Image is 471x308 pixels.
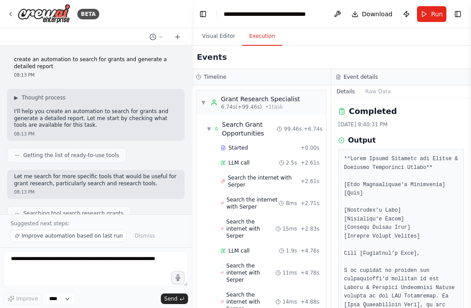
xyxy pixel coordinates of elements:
span: Run [431,10,443,18]
nav: breadcrumb [224,10,306,18]
span: Search the internet with Serper [228,174,301,188]
span: Thought process [22,94,65,101]
button: ▶Thought process [14,94,65,101]
span: + 4.78s [301,269,319,276]
span: Dismiss [134,232,155,239]
button: Dismiss [130,230,159,242]
button: Switch to previous chat [146,32,167,42]
span: Search the internet with Serper [226,218,275,239]
span: Download [362,10,393,18]
div: BETA [77,9,99,19]
div: 08:13 PM [14,131,178,137]
button: Start a new chat [170,32,185,42]
h2: Events [197,51,227,63]
button: Execution [242,27,282,46]
span: Improve automation based on last run [22,232,123,239]
span: LLM call [228,159,250,166]
span: 99.46s [284,125,302,132]
span: + 2.71s [301,200,319,207]
div: 08:13 PM [14,189,178,195]
button: Click to speak your automation idea [171,271,185,284]
button: Download [348,6,396,22]
h3: Timeline [204,73,226,81]
span: Started [228,144,248,151]
span: • 1 task [265,103,283,110]
h2: Completed [349,105,397,117]
p: create an automation to search for grants and generate a detailed report [14,56,178,70]
span: + 4.88s [301,298,319,305]
span: ▼ [201,99,206,106]
span: 1.9s [286,247,297,254]
span: + 0.00s [301,144,319,151]
div: [DATE] 8:40:31 PM [338,121,464,128]
span: + 2.61s [301,178,319,185]
span: + 2.61s [301,159,319,166]
button: Details [331,85,360,98]
span: Search the internet with Serper [226,262,275,283]
span: Improve [16,295,38,302]
p: Let me search for more specific tools that would be useful for grant research, particularly searc... [14,173,178,187]
span: + 6.74s [304,125,322,132]
span: ▼ [207,125,211,132]
button: Improve [4,293,42,304]
span: LLM call [228,247,250,254]
span: Searching tool search research grants [23,210,123,217]
h3: Output [348,135,376,146]
span: ▶ [14,94,18,101]
div: Grant Research Specialist [221,95,300,103]
p: I'll help you create an automation to search for grants and generate a detailed report. Let me st... [14,108,178,129]
span: Send [164,295,178,302]
span: 6.74s (+99.46s) [221,103,262,110]
span: + 4.76s [301,247,319,254]
img: Logo [18,4,70,24]
div: Search Grant Opportunities [222,120,277,138]
button: Visual Editor [195,27,242,46]
button: Hide left sidebar [197,8,209,20]
span: 8ms [286,200,297,207]
span: 14ms [283,298,297,305]
button: Raw Data [360,85,396,98]
span: 2.5s [286,159,297,166]
span: Getting the list of ready-to-use tools [23,152,119,159]
span: Search the internet with Serper [227,196,279,210]
p: Suggested next steps: [11,220,181,227]
button: Run [417,6,446,22]
button: Send [161,293,188,304]
span: + 2.83s [301,225,319,232]
h3: Event details [344,73,378,81]
span: 11ms [283,269,297,276]
span: 15ms [283,225,297,232]
div: 08:13 PM [14,72,178,78]
button: Show right sidebar [452,8,464,20]
button: Improve automation based on last run [11,230,127,242]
